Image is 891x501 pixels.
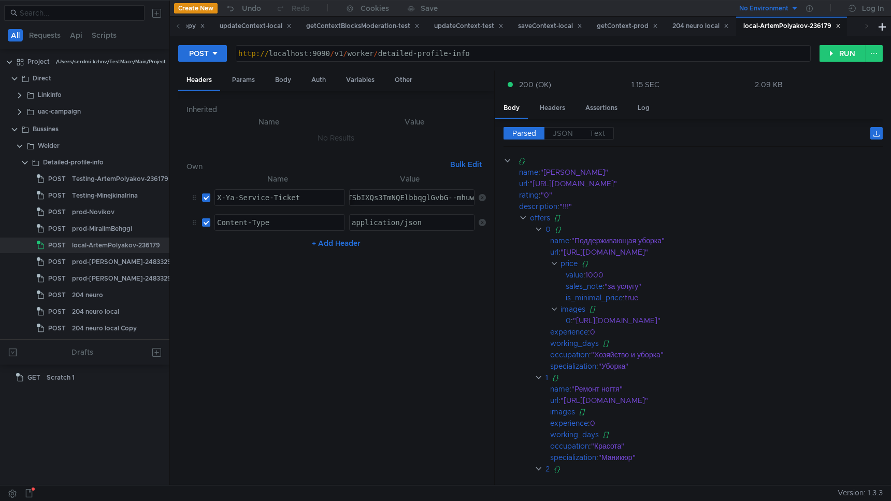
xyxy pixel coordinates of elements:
div: url [550,395,558,406]
div: [] [603,338,870,349]
div: {} [552,372,868,383]
div: value [566,269,583,281]
div: Headers [178,71,220,91]
div: name [550,383,569,395]
div: : [550,326,883,338]
div: Params [224,71,263,90]
div: {} [519,155,868,166]
div: : [550,235,883,246]
div: 1 [545,372,548,383]
div: service-feed [43,338,80,354]
div: "за услугу" [605,281,870,292]
div: No Environment [739,4,788,13]
div: LinkInfo [38,87,62,103]
div: local-ArtemPolyakov-236179 [743,21,841,32]
div: prod-[PERSON_NAME]-2483329 [72,254,171,270]
span: POST [48,221,66,236]
div: description [519,201,557,212]
div: "Маникюр" [598,452,870,463]
span: 200 (OK) [519,79,551,90]
div: 204 neuro local [72,304,119,319]
span: GET [27,370,40,385]
div: Log [629,99,658,118]
span: POST [48,254,66,270]
div: : [550,246,883,258]
div: images [550,406,575,417]
div: prod-Novikov [72,204,114,220]
div: "[URL][DOMAIN_NAME]" [561,246,868,258]
div: "Хозяйство и уборка" [591,349,870,360]
div: true [625,292,871,303]
div: : [519,178,883,189]
span: POST [48,321,66,336]
div: Project [27,54,50,69]
div: : [550,395,883,406]
div: 204 neuro [72,287,103,303]
div: 204 neuro local [672,21,729,32]
span: POST [48,238,66,253]
div: "[URL][DOMAIN_NAME]" [573,315,868,326]
div: prod-MiralimBehggi [72,221,132,236]
div: Auth [303,71,334,90]
div: Drafts [71,346,93,358]
th: Value [343,116,486,128]
div: 204 neuro local Copy [72,321,137,336]
div: Scratch 1 [47,370,75,385]
div: 0 [566,315,571,326]
div: is_minimal_price [566,292,623,303]
div: occupation [550,349,589,360]
button: Bulk Edit [446,158,486,171]
button: RUN [820,45,866,62]
div: Headers [531,99,573,118]
button: POST [178,45,227,62]
input: Search... [20,7,138,19]
div: url [550,246,558,258]
div: "[URL][DOMAIN_NAME]" [529,178,868,189]
div: : [519,201,883,212]
div: specialization [550,452,596,463]
span: POST [48,171,66,187]
div: name [550,475,569,486]
div: saveContext-local [518,21,582,32]
th: Name [210,173,345,185]
div: : [550,475,883,486]
div: 0 [545,224,551,235]
div: : [566,315,883,326]
h6: Inherited [186,103,486,116]
div: "!!!" [559,201,869,212]
div: : [550,360,883,372]
th: Name [195,116,343,128]
div: offers [530,212,550,224]
span: Parsed [512,129,536,138]
div: [] [554,212,869,224]
div: [] [590,303,869,315]
div: Redo [292,2,310,15]
div: "Уборка" [598,360,870,372]
div: rating [519,189,539,201]
div: Save [421,5,438,12]
span: Text [590,129,605,138]
div: experience [550,417,588,429]
div: Other [386,71,421,90]
div: : [550,349,883,360]
div: {} [582,258,869,269]
div: price [561,258,578,269]
div: specialization [550,360,596,372]
span: POST [48,204,66,220]
span: Version: 1.3.3 [838,485,883,500]
div: getContext-prod [597,21,658,32]
span: POST [48,271,66,286]
div: getContextBlocksModeration-test [306,21,420,32]
div: Testing-MinejkinaIrina [72,188,138,203]
div: : [566,281,883,292]
div: Log In [862,2,884,15]
div: updateContext-test [434,21,504,32]
span: POST [48,304,66,319]
button: Undo [218,1,268,16]
div: {} [555,224,869,235]
div: local-ArtemPolyakov-236179 [72,238,160,253]
div: images [561,303,585,315]
div: : [550,417,883,429]
div: name [550,235,569,246]
div: Body [267,71,299,90]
